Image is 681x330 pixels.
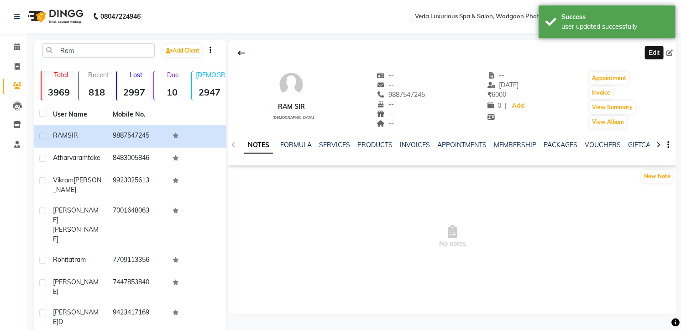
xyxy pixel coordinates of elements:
div: Back to Client [232,44,251,62]
p: Total [45,71,76,79]
td: 8483005846 [107,148,167,170]
span: [DATE] [487,81,519,89]
span: Rohit [53,255,68,264]
span: [PERSON_NAME] [53,176,101,194]
th: User Name [47,104,107,125]
div: Edit [645,46,663,59]
span: 6000 [487,90,506,99]
span: [PERSON_NAME] [53,206,99,224]
span: Vikram [53,176,73,184]
a: PRODUCTS [357,141,393,149]
a: APPOINTMENTS [437,141,487,149]
button: Invoice [590,86,613,99]
span: SIR [68,131,78,139]
div: RAM SIR [269,102,314,112]
span: [PERSON_NAME] [53,225,99,243]
strong: 10 [154,86,189,98]
p: Due [156,71,189,79]
span: -- [377,119,394,128]
th: Mobile No. [107,104,167,125]
a: Add [510,100,526,112]
span: 0 [487,101,501,110]
span: ₹ [487,90,492,99]
span: | [505,101,507,111]
a: FORMULA [280,141,312,149]
span: No notes [228,191,676,282]
span: -- [487,71,505,80]
b: 08047224946 [100,4,141,29]
span: atram [68,255,86,264]
span: -- [377,71,394,80]
strong: 818 [79,86,114,98]
img: avatar [278,71,305,98]
a: NOTES [244,137,273,154]
span: [PERSON_NAME] [53,278,99,296]
p: [DEMOGRAPHIC_DATA] [196,71,227,79]
span: ramtake [76,154,100,162]
button: View Album [590,116,626,128]
a: GIFTCARDS [628,141,664,149]
td: 9887547245 [107,125,167,148]
a: Add Client [163,44,202,57]
span: 9887547245 [377,90,425,99]
div: user updated successfully [561,22,669,32]
a: INVOICES [400,141,430,149]
a: SERVICES [319,141,350,149]
img: logo [23,4,86,29]
p: Recent [83,71,114,79]
a: VOUCHERS [585,141,621,149]
span: [DEMOGRAPHIC_DATA] [272,115,314,120]
td: 9923025613 [107,170,167,200]
strong: 2997 [117,86,152,98]
span: [PERSON_NAME] [53,308,99,326]
span: -- [377,110,394,118]
button: New Note [642,170,673,183]
span: -- [377,100,394,108]
button: View Summary [590,101,635,114]
strong: 3969 [42,86,76,98]
p: Lost [120,71,152,79]
a: MEMBERSHIP [494,141,536,149]
span: atharva [53,154,76,162]
span: RAM [53,131,68,139]
span: -- [377,81,394,89]
strong: 2947 [192,86,227,98]
div: Success [561,12,669,22]
input: Search by Name/Mobile/Email/Code [42,43,155,58]
td: 7001648063 [107,200,167,250]
button: Appointment [590,72,629,85]
td: 7447853840 [107,272,167,302]
a: PACKAGES [544,141,577,149]
td: 7709113356 [107,250,167,272]
span: d [58,318,63,326]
